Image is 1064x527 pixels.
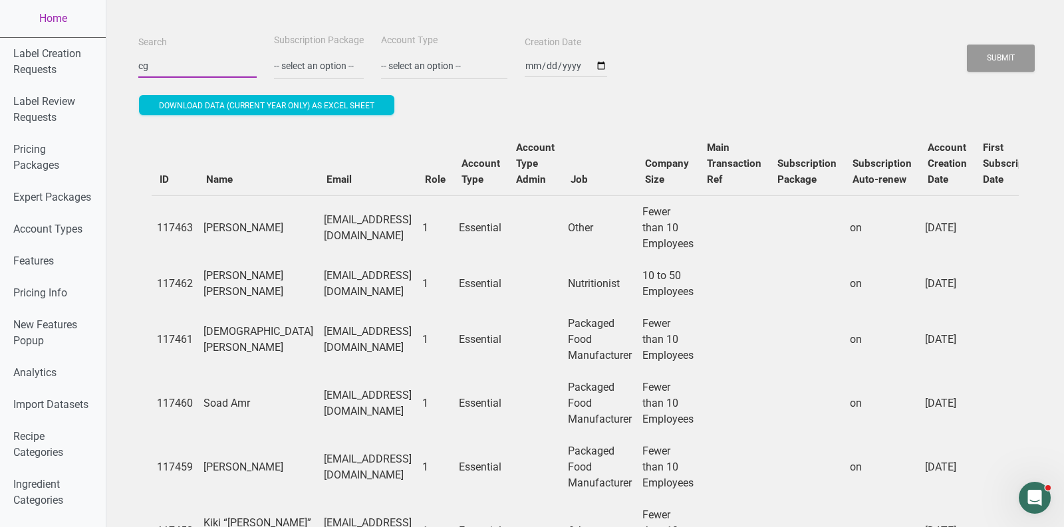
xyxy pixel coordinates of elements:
[637,371,699,435] td: Fewer than 10 Employees
[152,371,198,435] td: 117460
[19,339,247,364] div: Hire an Expert Services
[19,300,247,339] div: How to Print Your Labels & Choose the Right Printer
[920,435,975,499] td: [DATE]
[319,308,417,371] td: [EMAIL_ADDRESS][DOMAIN_NAME]
[1019,482,1051,514] iframe: To enrich screen reader interactions, please activate Accessibility in Grammarly extension settings
[516,142,555,185] b: Account Type Admin
[327,173,352,185] b: Email
[152,308,198,371] td: 117461
[27,306,223,334] div: How to Print Your Labels & Choose the Right Printer
[19,205,247,232] button: Search for help
[27,267,223,295] div: How Subscription Upgrades Work on [DOMAIN_NAME]
[845,308,920,371] td: on
[454,260,508,308] td: Essential
[19,237,247,262] div: Hire an Expert Services
[152,260,198,308] td: 117462
[637,435,699,499] td: Fewer than 10 Employees
[27,344,223,358] div: Hire an Expert Services
[13,156,253,193] div: Send us a message
[193,21,219,48] img: Profile image for Rachelle
[707,142,761,185] b: Main Transaction Ref
[637,308,699,371] td: Fewer than 10 Employees
[563,260,637,308] td: Nutritionist
[454,371,508,435] td: Essential
[563,435,637,499] td: Packaged Food Manufacturer
[417,308,454,371] td: 1
[139,95,394,115] button: Download data (current year only) as excel sheet
[920,308,975,371] td: [DATE]
[417,260,454,308] td: 1
[525,36,581,49] label: Creation Date
[198,260,319,308] td: [PERSON_NAME] [PERSON_NAME]
[454,195,508,260] td: Essential
[845,195,920,260] td: on
[563,308,637,371] td: Packaged Food Manufacturer
[198,435,319,499] td: [PERSON_NAME]
[199,405,266,458] button: News
[27,167,222,181] div: Send us a message
[229,21,253,45] div: Close
[928,142,967,185] b: Account Creation Date
[920,195,975,260] td: [DATE]
[206,173,233,185] b: Name
[417,371,454,435] td: 1
[381,34,438,47] label: Account Type
[27,94,239,117] p: Hi Reem 👋
[637,260,699,308] td: 10 to 50 Employees
[417,435,454,499] td: 1
[142,21,169,48] img: Profile image for Reem
[27,117,239,140] p: How can we help?
[319,260,417,308] td: [EMAIL_ADDRESS][DOMAIN_NAME]
[319,435,417,499] td: [EMAIL_ADDRESS][DOMAIN_NAME]
[645,158,689,185] b: Company Size
[27,30,116,42] img: logo
[920,371,975,435] td: [DATE]
[845,371,920,435] td: on
[983,142,1042,185] b: First Subscription Date
[454,308,508,371] td: Essential
[159,101,374,110] span: Download data (current year only) as excel sheet
[967,45,1035,72] button: Submit
[417,195,454,260] td: 1
[637,195,699,260] td: Fewer than 10 Employees
[777,158,837,185] b: Subscription Package
[274,34,364,47] label: Subscription Package
[14,377,252,470] img: Live Webinar: Canadian FoP Labeling
[77,438,123,447] span: Messages
[853,158,912,185] b: Subscription Auto-renew
[845,260,920,308] td: on
[220,438,245,447] span: News
[462,158,500,185] b: Account Type
[425,173,446,185] b: Role
[66,405,133,458] button: Messages
[845,435,920,499] td: on
[168,21,194,48] img: Profile image for Rana
[138,36,167,49] label: Search
[152,435,198,499] td: 117459
[563,195,637,260] td: Other
[133,405,199,458] button: Help
[160,173,169,185] b: ID
[18,438,48,447] span: Home
[19,262,247,300] div: How Subscription Upgrades Work on [DOMAIN_NAME]
[319,195,417,260] td: [EMAIL_ADDRESS][DOMAIN_NAME]
[198,371,319,435] td: Soad Amr
[27,212,108,226] span: Search for help
[319,371,417,435] td: [EMAIL_ADDRESS][DOMAIN_NAME]
[563,371,637,435] td: Packaged Food Manufacturer
[152,195,198,260] td: 117463
[920,260,975,308] td: [DATE]
[198,195,319,260] td: [PERSON_NAME]
[27,243,223,257] div: Hire an Expert Services
[156,438,177,447] span: Help
[198,308,319,371] td: [DEMOGRAPHIC_DATA][PERSON_NAME]
[571,173,588,185] b: Job
[454,435,508,499] td: Essential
